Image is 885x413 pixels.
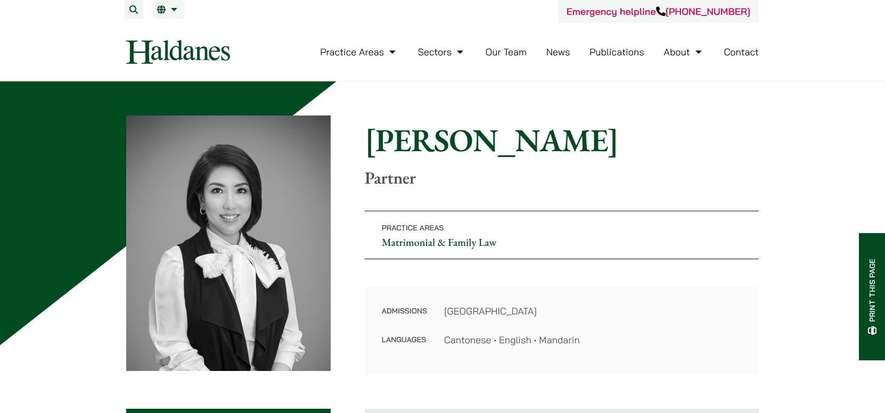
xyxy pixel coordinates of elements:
[567,5,750,18] a: Emergency helpline[PHONE_NUMBER]
[382,333,427,347] dt: Languages
[546,46,570,58] a: News
[589,46,644,58] a: Publications
[382,235,497,249] a: Matrimonial & Family Law
[486,46,527,58] a: Our Team
[724,46,759,58] a: Contact
[382,304,427,333] dt: Admissions
[444,333,742,347] dd: Cantonese • English • Mandarin
[382,223,444,233] span: Practice Areas
[365,121,759,159] h1: [PERSON_NAME]
[444,304,742,318] dd: [GEOGRAPHIC_DATA]
[320,46,398,58] a: Practice Areas
[418,46,466,58] a: Sectors
[365,168,759,188] p: Partner
[157,5,180,14] a: EN
[126,40,230,64] img: Logo of Haldanes
[663,46,704,58] a: About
